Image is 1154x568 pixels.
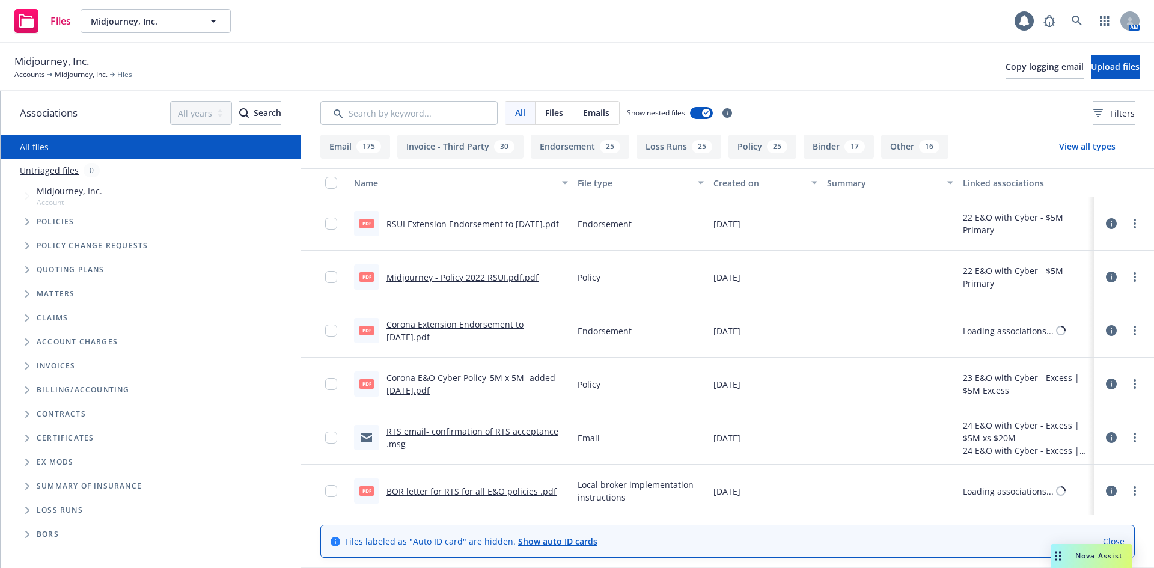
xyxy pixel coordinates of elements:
[37,218,75,225] span: Policies
[359,219,374,228] span: pdf
[37,314,68,322] span: Claims
[713,177,804,189] div: Created on
[822,168,958,197] button: Summary
[1040,135,1135,159] button: View all types
[325,378,337,390] input: Toggle Row Selected
[1006,61,1084,72] span: Copy logging email
[397,135,524,159] button: Invoice - Third Party
[692,140,712,153] div: 25
[20,164,79,177] a: Untriaged files
[239,108,249,118] svg: Search
[578,177,691,189] div: File type
[713,485,740,498] span: [DATE]
[958,168,1094,197] button: Linked associations
[325,325,337,337] input: Toggle Row Selected
[963,211,1089,236] div: 22 E&O with Cyber - $5M Primary
[963,444,1089,457] div: 24 E&O with Cyber - Excess | $5M xs $15M
[531,135,629,159] button: Endorsement
[325,271,337,283] input: Toggle Row Selected
[963,419,1089,444] div: 24 E&O with Cyber - Excess | $5M xs $20M
[1093,9,1117,33] a: Switch app
[728,135,796,159] button: Policy
[37,266,105,273] span: Quoting plans
[37,411,86,418] span: Contracts
[37,197,102,207] span: Account
[386,486,557,497] a: BOR letter for RTS for all E&O policies .pdf
[963,177,1089,189] div: Linked associations
[320,101,498,125] input: Search by keyword...
[1103,535,1125,548] a: Close
[583,106,609,119] span: Emails
[386,272,539,283] a: Midjourney - Policy 2022 RSUI.pdf.pdf
[518,536,597,547] a: Show auto ID cards
[325,177,337,189] input: Select all
[386,218,559,230] a: RSUI Extension Endorsement to [DATE].pdf
[356,140,381,153] div: 175
[713,432,740,444] span: [DATE]
[354,177,555,189] div: Name
[1051,544,1066,568] div: Drag to move
[37,483,142,490] span: Summary of insurance
[713,378,740,391] span: [DATE]
[14,69,45,80] a: Accounts
[14,53,89,69] span: Midjourney, Inc.
[1,378,301,546] div: Folder Tree Example
[1128,270,1142,284] a: more
[494,140,514,153] div: 30
[325,485,337,497] input: Toggle Row Selected
[844,140,865,153] div: 17
[627,108,685,118] span: Show nested files
[1128,377,1142,391] a: more
[1091,55,1140,79] button: Upload files
[386,319,524,343] a: Corona Extension Endorsement to [DATE].pdf
[37,507,83,514] span: Loss Runs
[578,218,632,230] span: Endorsement
[1110,107,1135,120] span: Filters
[1,182,301,378] div: Tree Example
[713,271,740,284] span: [DATE]
[709,168,822,197] button: Created on
[349,168,573,197] button: Name
[1128,430,1142,445] a: more
[963,325,1054,337] div: Loading associations...
[325,218,337,230] input: Toggle Row Selected
[578,378,600,391] span: Policy
[84,163,100,177] div: 0
[91,15,195,28] span: Midjourney, Inc.
[637,135,721,159] button: Loss Runs
[827,177,940,189] div: Summary
[37,531,59,538] span: BORs
[55,69,108,80] a: Midjourney, Inc.
[1128,484,1142,498] a: more
[1093,107,1135,120] span: Filters
[239,102,281,124] div: Search
[713,325,740,337] span: [DATE]
[37,242,148,249] span: Policy change requests
[37,185,102,197] span: Midjourney, Inc.
[1093,101,1135,125] button: Filters
[1075,551,1123,561] span: Nova Assist
[50,16,71,26] span: Files
[20,105,78,121] span: Associations
[578,478,704,504] span: Local broker implementation instructions
[1006,55,1084,79] button: Copy logging email
[578,271,600,284] span: Policy
[713,218,740,230] span: [DATE]
[320,135,390,159] button: Email
[386,372,555,396] a: Corona E&O Cyber Policy_5M x 5M- added [DATE].pdf
[1091,61,1140,72] span: Upload files
[573,168,709,197] button: File type
[239,101,281,125] button: SearchSearch
[600,140,620,153] div: 25
[37,338,118,346] span: Account charges
[1128,216,1142,231] a: more
[345,535,597,548] span: Files labeled as "Auto ID card" are hidden.
[37,362,76,370] span: Invoices
[1128,323,1142,338] a: more
[767,140,787,153] div: 25
[37,386,130,394] span: Billing/Accounting
[359,379,374,388] span: pdf
[117,69,132,80] span: Files
[386,426,558,450] a: RTS email- confirmation of RTS acceptance .msg
[10,4,76,38] a: Files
